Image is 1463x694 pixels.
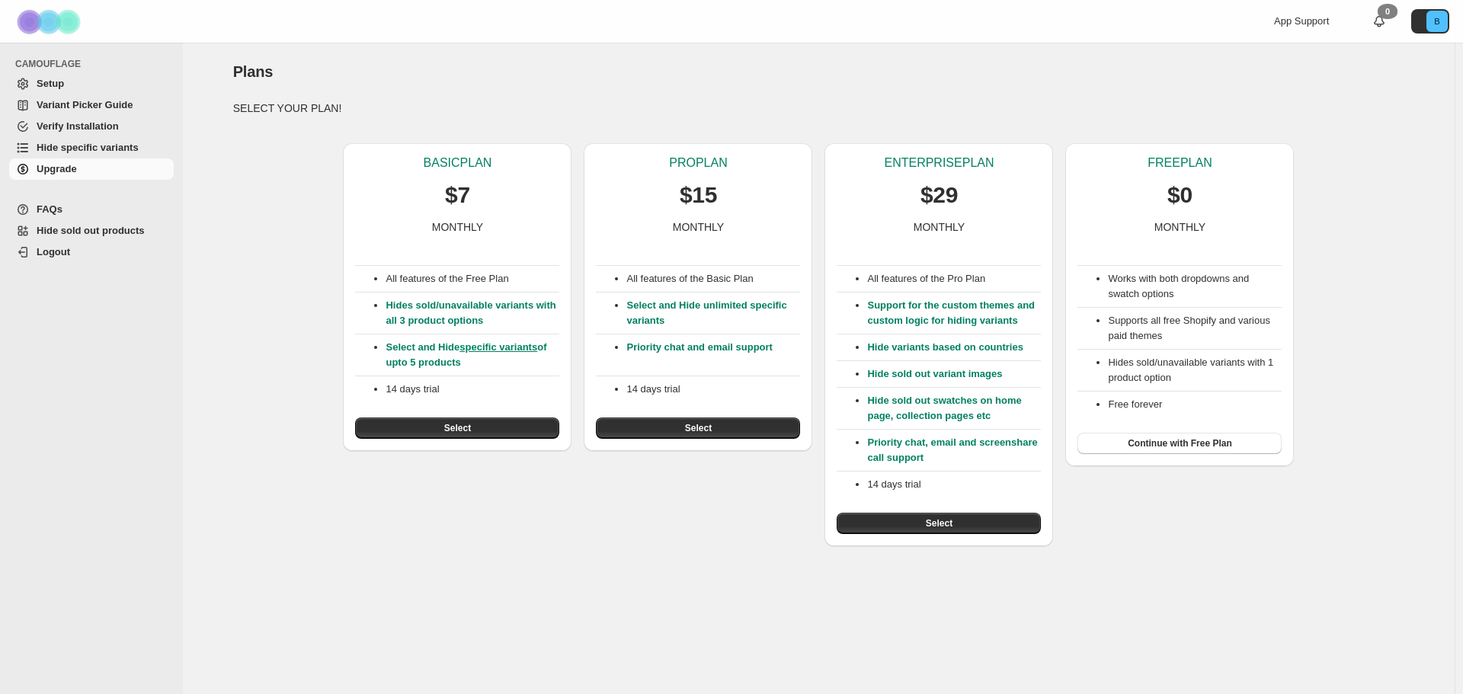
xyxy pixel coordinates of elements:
p: Priority chat and email support [626,340,800,370]
p: $15 [680,180,717,210]
p: Hide variants based on countries [867,340,1041,355]
span: Hide sold out products [37,225,145,236]
li: Works with both dropdowns and swatch options [1108,271,1282,302]
li: Free forever [1108,397,1282,412]
p: Hide sold out swatches on home page, collection pages etc [867,393,1041,424]
a: Logout [9,241,174,263]
span: Verify Installation [37,120,119,132]
button: Select [355,417,559,439]
a: FAQs [9,199,174,220]
p: Select and Hide of upto 5 products [386,340,559,370]
span: Select [926,517,952,529]
p: Support for the custom themes and custom logic for hiding variants [867,298,1041,328]
span: Setup [37,78,64,89]
span: Avatar with initials B [1426,11,1448,32]
button: Avatar with initials B [1411,9,1449,34]
p: 14 days trial [867,477,1041,492]
p: MONTHLY [1154,219,1205,235]
p: All features of the Basic Plan [626,271,800,286]
img: Camouflage [12,1,88,43]
button: Select [596,417,800,439]
p: $29 [920,180,958,210]
span: FAQs [37,203,62,215]
p: Hide sold out variant images [867,366,1041,382]
p: All features of the Free Plan [386,271,559,286]
a: Upgrade [9,158,174,180]
p: $7 [445,180,470,210]
li: Supports all free Shopify and various paid themes [1108,313,1282,344]
p: FREE PLAN [1148,155,1212,171]
span: Variant Picker Guide [37,99,133,110]
div: 0 [1378,4,1397,19]
a: Hide specific variants [9,137,174,158]
p: BASIC PLAN [424,155,492,171]
li: Hides sold/unavailable variants with 1 product option [1108,355,1282,385]
p: Hides sold/unavailable variants with all 3 product options [386,298,559,328]
p: 14 days trial [626,382,800,397]
p: All features of the Pro Plan [867,271,1041,286]
p: MONTHLY [673,219,724,235]
p: Priority chat, email and screenshare call support [867,435,1041,465]
span: App Support [1274,15,1329,27]
span: Logout [37,246,70,257]
text: B [1434,17,1439,26]
button: Continue with Free Plan [1077,433,1282,454]
a: Setup [9,73,174,94]
p: MONTHLY [914,219,965,235]
p: PRO PLAN [669,155,727,171]
a: Hide sold out products [9,220,174,241]
span: Continue with Free Plan [1128,437,1232,449]
p: SELECT YOUR PLAN! [233,101,1405,116]
p: 14 days trial [386,382,559,397]
a: 0 [1372,14,1387,29]
span: Select [444,422,471,434]
a: Verify Installation [9,116,174,137]
span: Upgrade [37,163,77,174]
span: CAMOUFLAGE [15,58,175,70]
p: ENTERPRISE PLAN [884,155,994,171]
p: MONTHLY [432,219,483,235]
p: Select and Hide unlimited specific variants [626,298,800,328]
a: Variant Picker Guide [9,94,174,116]
p: $0 [1167,180,1192,210]
span: Plans [233,63,273,80]
a: specific variants [459,341,537,353]
button: Select [837,513,1041,534]
span: Hide specific variants [37,142,139,153]
span: Select [685,422,712,434]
